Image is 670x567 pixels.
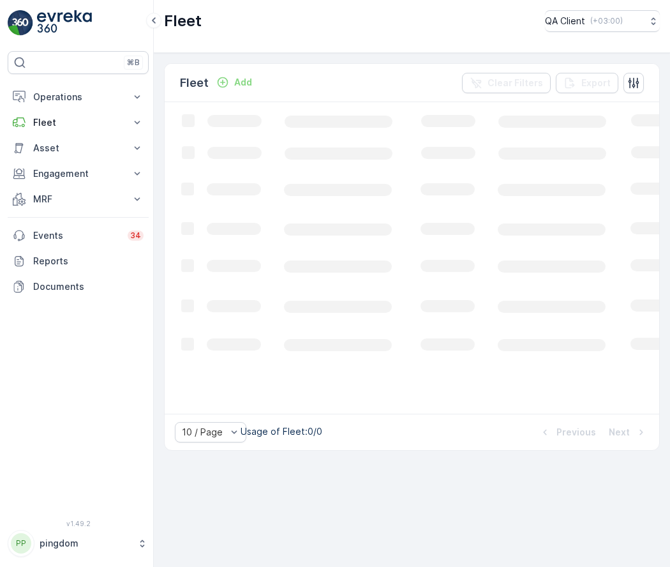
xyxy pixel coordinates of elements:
[164,11,202,31] p: Fleet
[8,520,149,527] span: v 1.49.2
[11,533,31,554] div: PP
[607,425,649,440] button: Next
[8,274,149,299] a: Documents
[33,280,144,293] p: Documents
[545,10,660,32] button: QA Client(+03:00)
[33,193,123,206] p: MRF
[8,248,149,274] a: Reports
[8,84,149,110] button: Operations
[37,10,92,36] img: logo_light-DOdMpM7g.png
[8,223,149,248] a: Events34
[8,135,149,161] button: Asset
[127,57,140,68] p: ⌘B
[33,116,123,129] p: Fleet
[40,537,131,550] p: pingdom
[556,426,596,439] p: Previous
[8,186,149,212] button: MRF
[590,16,623,26] p: ( +03:00 )
[462,73,551,93] button: Clear Filters
[180,74,209,92] p: Fleet
[556,73,618,93] button: Export
[537,425,597,440] button: Previous
[581,77,611,89] p: Export
[8,530,149,557] button: PPpingdom
[488,77,543,89] p: Clear Filters
[211,75,257,90] button: Add
[234,76,252,89] p: Add
[545,15,585,27] p: QA Client
[33,167,123,180] p: Engagement
[33,91,123,103] p: Operations
[33,229,120,242] p: Events
[130,231,141,241] p: 34
[33,255,144,268] p: Reports
[33,142,123,155] p: Asset
[609,426,630,439] p: Next
[8,161,149,186] button: Engagement
[8,10,33,36] img: logo
[8,110,149,135] button: Fleet
[241,425,322,438] p: Usage of Fleet : 0/0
